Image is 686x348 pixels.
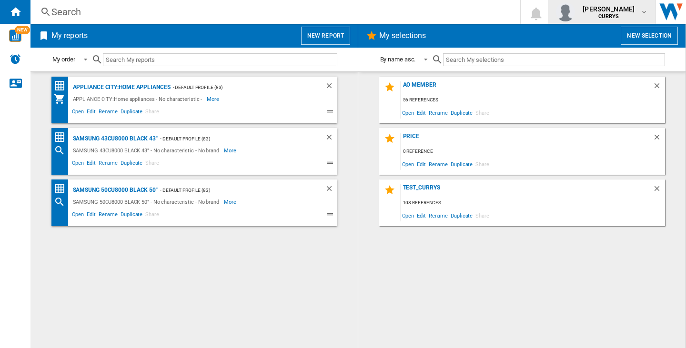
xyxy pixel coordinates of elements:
[54,196,71,208] div: Search
[85,107,97,119] span: Edit
[474,209,491,222] span: Share
[583,4,635,14] span: [PERSON_NAME]
[54,131,71,143] div: Price Matrix
[325,133,337,145] div: Delete
[427,106,449,119] span: Rename
[144,210,161,221] span: Share
[401,209,416,222] span: Open
[119,210,144,221] span: Duplicate
[158,184,306,196] div: - Default profile (83)
[325,184,337,196] div: Delete
[158,133,306,145] div: - Default profile (83)
[85,210,97,221] span: Edit
[401,81,653,94] div: ao member
[144,159,161,170] span: Share
[474,106,491,119] span: Share
[401,94,665,106] div: 56 references
[71,133,158,145] div: SAMSUNG 43CU8000 BLACK 43"
[427,209,449,222] span: Rename
[171,81,306,93] div: - Default profile (83)
[52,56,75,63] div: My order
[54,80,71,92] div: Price Matrix
[10,53,21,65] img: alerts-logo.svg
[85,159,97,170] span: Edit
[415,158,427,170] span: Edit
[71,93,207,105] div: APPLIANCE CITY:Home appliances - No characteristic -
[54,183,71,195] div: Price Matrix
[97,159,119,170] span: Rename
[51,5,495,19] div: Search
[119,159,144,170] span: Duplicate
[401,133,653,146] div: price
[449,209,474,222] span: Duplicate
[427,158,449,170] span: Rename
[71,159,86,170] span: Open
[449,158,474,170] span: Duplicate
[97,107,119,119] span: Rename
[474,158,491,170] span: Share
[653,133,665,146] div: Delete
[71,81,171,93] div: APPLIANCE CITY:Home appliances
[401,158,416,170] span: Open
[207,93,221,105] span: More
[144,107,161,119] span: Share
[9,30,21,42] img: wise-card.svg
[443,53,665,66] input: Search My selections
[401,184,653,197] div: test_currys
[50,27,90,45] h2: My reports
[71,196,224,208] div: SAMSUNG 50CU8000 BLACK 50" - No characteristic - No brand
[97,210,119,221] span: Rename
[119,107,144,119] span: Duplicate
[401,146,665,158] div: 0 reference
[653,81,665,94] div: Delete
[103,53,337,66] input: Search My reports
[54,93,71,105] div: My Assortment
[380,56,416,63] div: By name asc.
[415,106,427,119] span: Edit
[71,107,86,119] span: Open
[325,81,337,93] div: Delete
[556,2,575,21] img: profile.jpg
[15,26,30,34] span: NEW
[224,145,238,156] span: More
[71,145,224,156] div: SAMSUNG 43CU8000 BLACK 43" - No characteristic - No brand
[224,196,238,208] span: More
[71,210,86,221] span: Open
[621,27,678,45] button: New selection
[653,184,665,197] div: Delete
[401,106,416,119] span: Open
[598,13,619,20] b: CURRYS
[449,106,474,119] span: Duplicate
[71,184,158,196] div: SAMSUNG 50CU8000 BLACK 50"
[54,145,71,156] div: Search
[401,197,665,209] div: 108 references
[377,27,428,45] h2: My selections
[415,209,427,222] span: Edit
[301,27,350,45] button: New report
